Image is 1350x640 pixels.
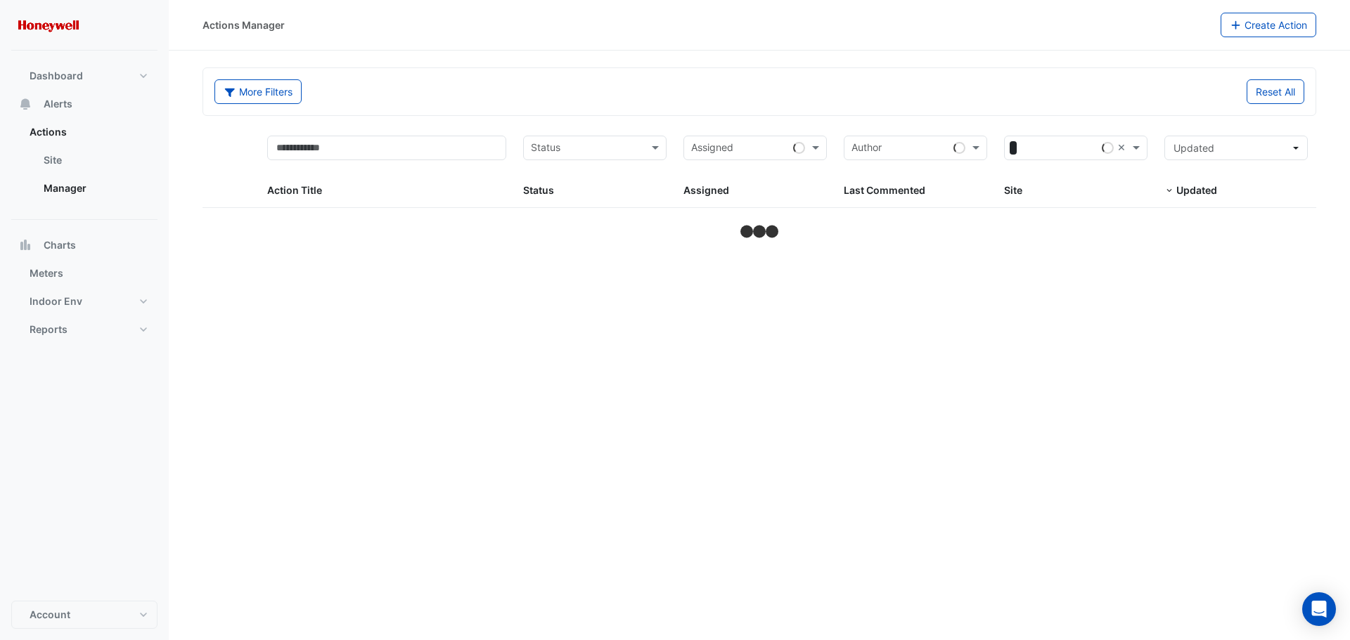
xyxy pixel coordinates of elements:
[1174,142,1214,154] span: Updated
[32,174,157,202] a: Manager
[1176,184,1217,196] span: Updated
[32,146,157,174] a: Site
[44,238,76,252] span: Charts
[11,287,157,315] button: Indoor Env
[267,184,322,196] span: Action Title
[523,184,554,196] span: Status
[30,294,82,308] span: Indoor Env
[202,18,285,32] div: Actions Manager
[11,259,157,287] button: Meters
[1247,79,1304,104] button: Reset All
[30,266,63,280] span: Meters
[11,90,157,118] button: Alerts
[11,146,157,208] div: Actions
[11,62,157,90] button: Dashboard
[1117,140,1129,156] span: Clear
[11,231,157,259] button: Charts
[17,11,80,39] img: Company Logo
[11,315,157,344] button: Reports
[1221,13,1317,37] button: Create Action
[1164,136,1308,160] button: Updated
[44,97,72,111] span: Alerts
[844,184,925,196] span: Last Commented
[30,125,67,139] span: Actions
[30,69,83,83] span: Dashboard
[30,322,67,337] span: Reports
[18,238,32,252] app-icon: Charts
[683,184,729,196] span: Assigned
[214,79,302,104] button: More Filters
[1004,184,1022,196] span: Site
[18,97,32,111] app-icon: Alerts
[11,601,157,629] button: Account
[1302,592,1336,626] div: Open Intercom Messenger
[11,118,157,146] button: Actions
[30,608,70,622] span: Account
